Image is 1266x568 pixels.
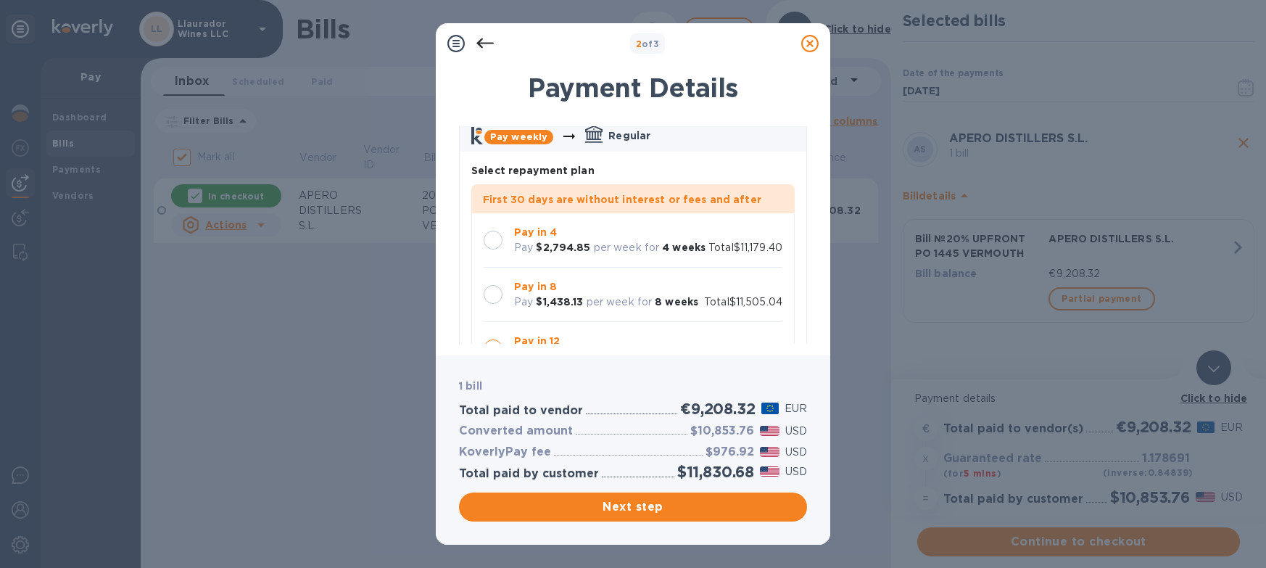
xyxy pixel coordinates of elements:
[483,194,761,205] b: First 30 days are without interest or fees and after
[471,498,795,516] span: Next step
[471,165,595,176] b: Select repayment plan
[459,493,807,522] button: Next step
[536,242,590,253] b: $2,794.85
[514,335,560,347] b: Pay in 12
[459,445,551,459] h3: KoverlyPay fee
[785,401,807,416] p: EUR
[785,445,807,460] p: USD
[636,38,642,49] span: 2
[655,296,698,308] b: 8 weeks
[785,424,807,439] p: USD
[514,226,557,238] b: Pay in 4
[536,296,583,308] b: $1,438.13
[514,295,533,310] p: Pay
[785,464,807,479] p: USD
[636,38,660,49] b: of 3
[459,404,583,418] h3: Total paid to vendor
[459,73,807,103] h1: Payment Details
[677,463,754,481] h2: $11,830.68
[704,295,782,310] p: Total $11,505.04
[760,426,779,436] img: USD
[594,240,660,255] p: per week for
[690,424,754,438] h3: $10,853.76
[608,128,650,143] p: Regular
[680,400,755,418] h2: €9,208.32
[706,445,754,459] h3: $976.92
[459,380,482,392] b: 1 bill
[708,240,782,255] p: Total $11,179.40
[760,447,779,457] img: USD
[587,295,653,310] p: per week for
[459,424,573,438] h3: Converted amount
[760,466,779,477] img: USD
[490,131,547,142] b: Pay weekly
[514,240,533,255] p: Pay
[662,242,706,253] b: 4 weeks
[459,467,599,481] h3: Total paid by customer
[514,281,557,292] b: Pay in 8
